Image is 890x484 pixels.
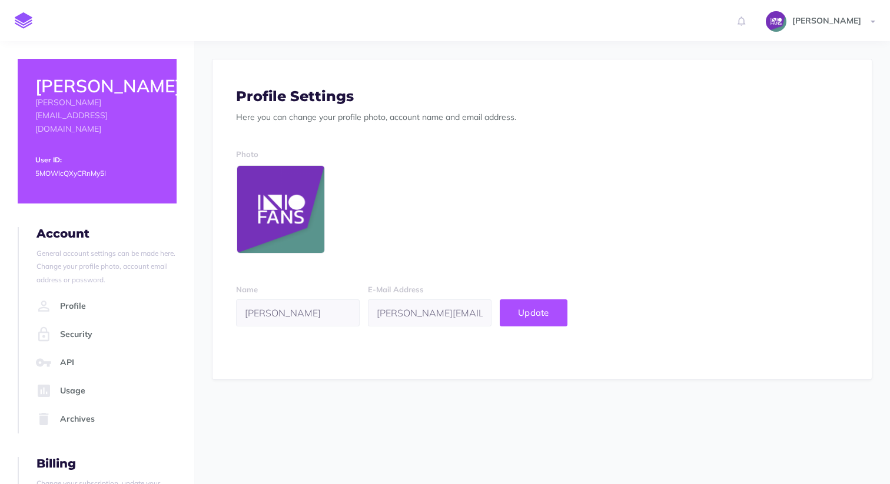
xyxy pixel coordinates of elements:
[236,148,258,161] label: Photo
[33,292,177,321] a: Profile
[36,227,177,240] h4: Account
[236,111,848,123] p: Here you can change your profile photo, account name and email address.
[236,89,848,104] h3: Profile Settings
[786,15,867,26] span: [PERSON_NAME]
[36,457,177,470] h4: Billing
[36,249,175,284] small: General account settings can be made here. Change your profile photo, account email address or pa...
[33,349,177,377] a: API
[500,299,567,326] button: Update
[35,96,159,135] p: [PERSON_NAME][EMAIL_ADDRESS][DOMAIN_NAME]
[35,76,159,96] h2: [PERSON_NAME]
[33,321,177,349] a: Security
[35,155,62,164] small: User ID:
[368,283,424,296] label: E-Mail Address
[766,11,786,32] img: Zlwmnucd56bbibNvrQWz1LYP7KyvcwKky0dujHsD.png
[15,12,32,29] img: logo-mark.svg
[33,405,177,433] a: Archives
[236,283,258,296] label: Name
[35,169,106,178] small: 5MOWlcQXyCRnMy5I
[33,377,177,405] a: Usage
